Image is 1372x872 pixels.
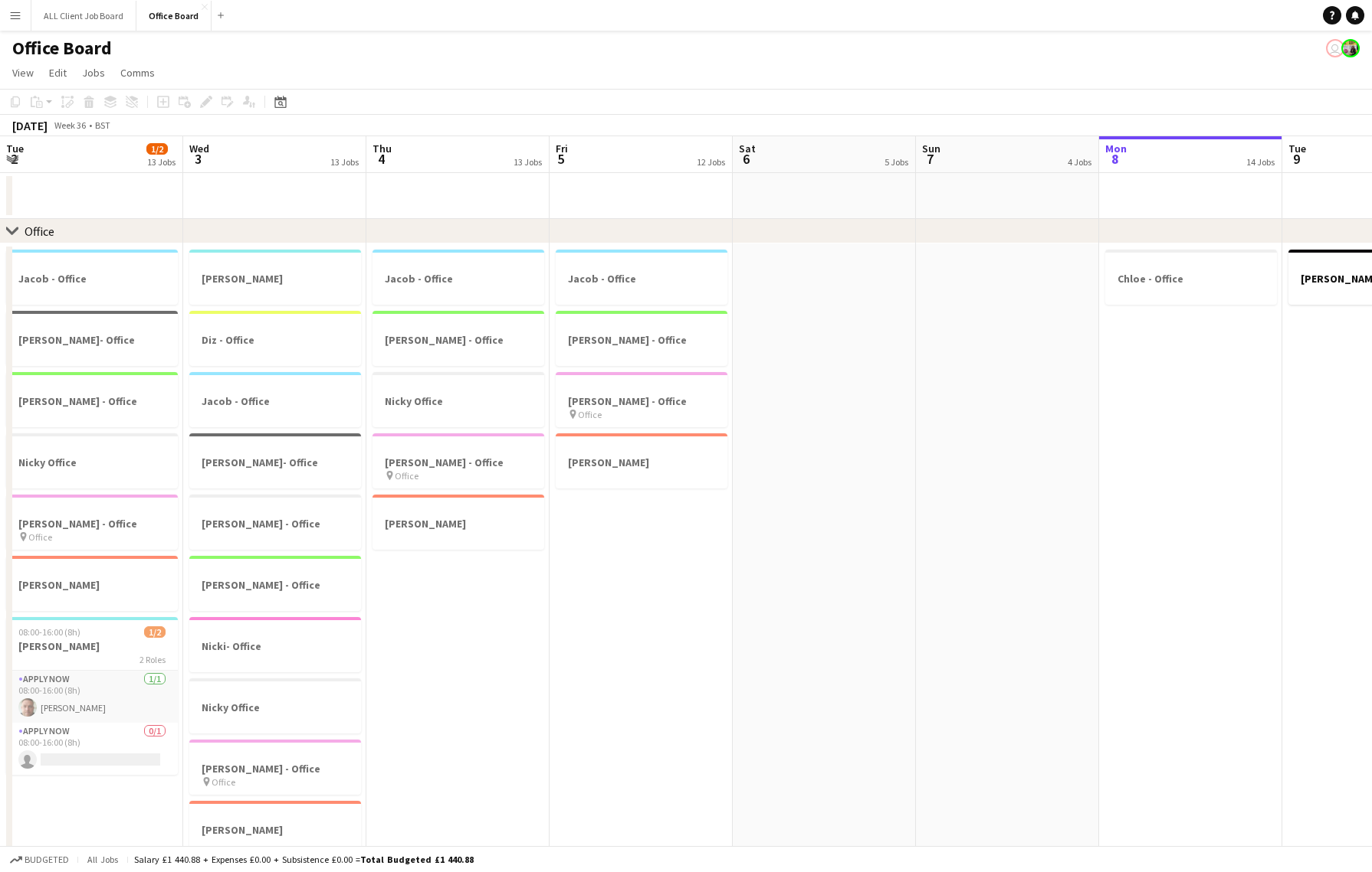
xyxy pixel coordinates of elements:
[31,1,136,31] button: ALL Client Job Board
[189,823,361,837] h3: [PERSON_NAME]
[556,142,568,155] span: Fri
[12,37,112,60] h1: Office Board
[6,63,40,83] a: View
[373,250,544,305] app-job-card: Jacob - Office
[1341,39,1360,57] app-user-avatar: Nicki Neale
[697,156,725,168] div: 12 Jobs
[6,578,178,592] h3: [PERSON_NAME]
[556,272,727,286] h3: Jacob - Office
[12,66,34,80] span: View
[6,394,178,408] h3: [PERSON_NAME] - Office
[373,394,544,408] h3: Nicky Office
[189,639,361,653] h3: Nicki- Office
[373,333,544,347] h3: [PERSON_NAME] - Office
[578,409,602,420] span: Office
[189,495,361,550] div: [PERSON_NAME] - Office
[76,63,111,83] a: Jobs
[212,776,235,788] span: Office
[189,517,361,531] h3: [PERSON_NAME] - Office
[556,433,727,488] div: [PERSON_NAME]
[514,156,542,168] div: 13 Jobs
[189,801,361,856] app-job-card: [PERSON_NAME]
[556,250,727,305] app-job-card: Jacob - Office
[6,617,178,775] app-job-card: 08:00-16:00 (8h)1/2[PERSON_NAME]2 RolesAPPLY NOW1/108:00-16:00 (8h)[PERSON_NAME]APPLY NOW0/108:00...
[373,311,544,366] app-job-card: [PERSON_NAME] - Office
[1246,156,1275,168] div: 14 Jobs
[1288,142,1306,155] span: Tue
[395,470,418,482] span: Office
[6,311,178,366] app-job-card: [PERSON_NAME]- Office
[373,495,544,550] app-job-card: [PERSON_NAME]
[189,762,361,776] h3: [PERSON_NAME] - Office
[6,495,178,550] app-job-card: [PERSON_NAME] - Office Office
[556,372,727,427] app-job-card: [PERSON_NAME] - Office Office
[189,456,361,469] h3: [PERSON_NAME]- Office
[739,142,756,155] span: Sat
[139,654,166,665] span: 2 Roles
[6,639,178,653] h3: [PERSON_NAME]
[373,456,544,469] h3: [PERSON_NAME] - Office
[43,63,73,83] a: Edit
[28,531,52,543] span: Office
[187,150,209,168] span: 3
[1068,156,1091,168] div: 4 Jobs
[189,678,361,733] app-job-card: Nicky Office
[556,311,727,366] div: [PERSON_NAME] - Office
[95,119,110,131] div: BST
[189,701,361,714] h3: Nicky Office
[189,578,361,592] h3: [PERSON_NAME] - Office
[189,250,361,305] app-job-card: [PERSON_NAME]
[84,854,121,865] span: All jobs
[6,433,178,488] app-job-card: Nicky Office
[737,150,756,168] span: 6
[6,372,178,427] app-job-card: [PERSON_NAME] - Office
[114,63,161,83] a: Comms
[189,372,361,427] app-job-card: Jacob - Office
[6,723,178,775] app-card-role: APPLY NOW0/108:00-16:00 (8h)
[330,156,359,168] div: 13 Jobs
[373,517,544,531] h3: [PERSON_NAME]
[885,156,908,168] div: 5 Jobs
[922,142,940,155] span: Sun
[25,224,54,239] div: Office
[189,333,361,347] h3: Diz - Office
[120,66,155,80] span: Comms
[373,433,544,488] app-job-card: [PERSON_NAME] - Office Office
[6,456,178,469] h3: Nicky Office
[6,272,178,286] h3: Jacob - Office
[556,456,727,469] h3: [PERSON_NAME]
[556,394,727,408] h3: [PERSON_NAME] - Office
[189,433,361,488] app-job-card: [PERSON_NAME]- Office
[189,617,361,672] div: Nicki- Office
[189,740,361,795] app-job-card: [PERSON_NAME] - Office Office
[189,556,361,611] div: [PERSON_NAME] - Office
[12,118,48,133] div: [DATE]
[189,311,361,366] app-job-card: Diz - Office
[373,372,544,427] app-job-card: Nicky Office
[51,119,89,131] span: Week 36
[134,854,474,865] div: Salary £1 440.88 + Expenses £0.00 + Subsistence £0.00 =
[1105,250,1277,305] app-job-card: Chloe - Office
[18,626,80,638] span: 08:00-16:00 (8h)
[370,150,392,168] span: 4
[6,517,178,531] h3: [PERSON_NAME] - Office
[6,250,178,305] app-job-card: Jacob - Office
[8,851,71,868] button: Budgeted
[136,1,212,31] button: Office Board
[360,854,474,865] span: Total Budgeted £1 440.88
